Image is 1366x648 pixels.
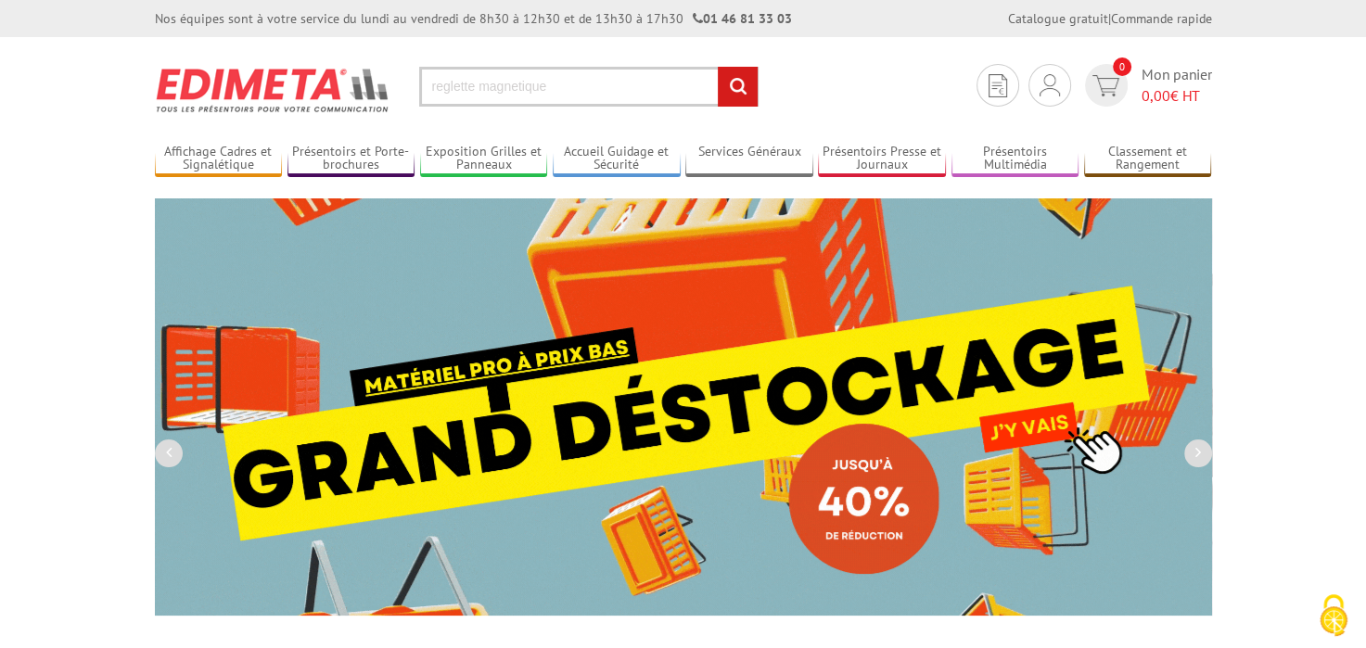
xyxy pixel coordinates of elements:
img: devis rapide [1040,74,1060,96]
a: Services Généraux [685,144,813,174]
input: Rechercher un produit ou une référence... [419,67,759,107]
button: Cookies (fenêtre modale) [1301,585,1366,648]
div: | [1008,9,1212,28]
strong: 01 46 81 33 03 [693,10,792,27]
a: Commande rapide [1111,10,1212,27]
span: Mon panier [1142,64,1212,107]
a: Classement et Rangement [1084,144,1212,174]
span: 0,00 [1142,86,1170,105]
img: Cookies (fenêtre modale) [1310,592,1357,639]
span: 0 [1113,57,1131,76]
a: Présentoirs Presse et Journaux [818,144,946,174]
img: Présentoir, panneau, stand - Edimeta - PLV, affichage, mobilier bureau, entreprise [155,56,391,124]
a: Affichage Cadres et Signalétique [155,144,283,174]
div: Nos équipes sont à votre service du lundi au vendredi de 8h30 à 12h30 et de 13h30 à 17h30 [155,9,792,28]
img: devis rapide [989,74,1007,97]
a: Accueil Guidage et Sécurité [553,144,681,174]
span: € HT [1142,85,1212,107]
a: Présentoirs et Porte-brochures [287,144,415,174]
a: Exposition Grilles et Panneaux [420,144,548,174]
input: rechercher [718,67,758,107]
a: Catalogue gratuit [1008,10,1108,27]
img: devis rapide [1092,75,1119,96]
a: devis rapide 0 Mon panier 0,00€ HT [1080,64,1212,107]
a: Présentoirs Multimédia [951,144,1079,174]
